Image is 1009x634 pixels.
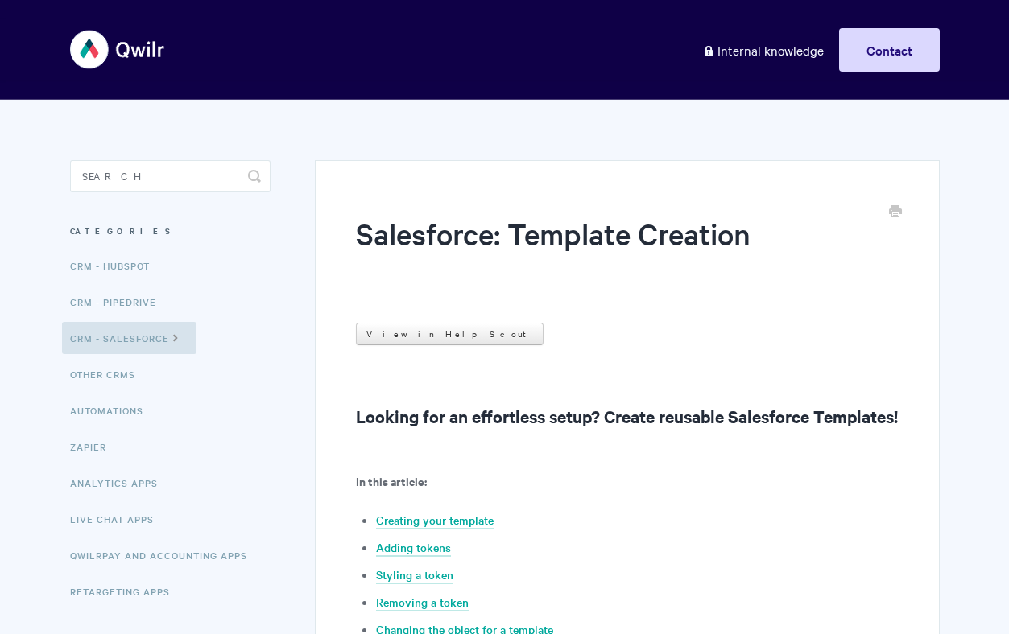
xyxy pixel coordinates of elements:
h1: Salesforce: Template Creation [356,213,874,282]
a: View in Help Scout [356,323,544,345]
b: In this article: [356,472,427,489]
input: Search [70,160,271,192]
a: Print this Article [889,204,902,221]
a: Live Chat Apps [70,503,166,535]
a: Contact [839,28,940,72]
a: Internal knowledge [690,28,836,72]
h3: Categories [70,216,271,245]
a: Analytics Apps [70,467,170,499]
a: CRM - HubSpot [70,249,162,282]
a: Adding tokens [376,539,451,557]
a: Other CRMs [70,358,147,390]
a: Zapier [70,430,118,463]
a: CRM - Salesforce [62,322,196,354]
a: Removing a token [376,594,469,611]
a: QwilrPay and Accounting Apps [70,539,259,571]
a: Styling a token [376,566,453,584]
a: Retargeting Apps [70,575,182,607]
a: CRM - Pipedrive [70,286,168,318]
img: Qwilr Help Center [70,19,166,80]
h2: Looking for an effortless setup? Create reusable Salesforce Templates! [356,403,898,429]
a: Automations [70,394,155,426]
a: Creating your template [376,512,494,529]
